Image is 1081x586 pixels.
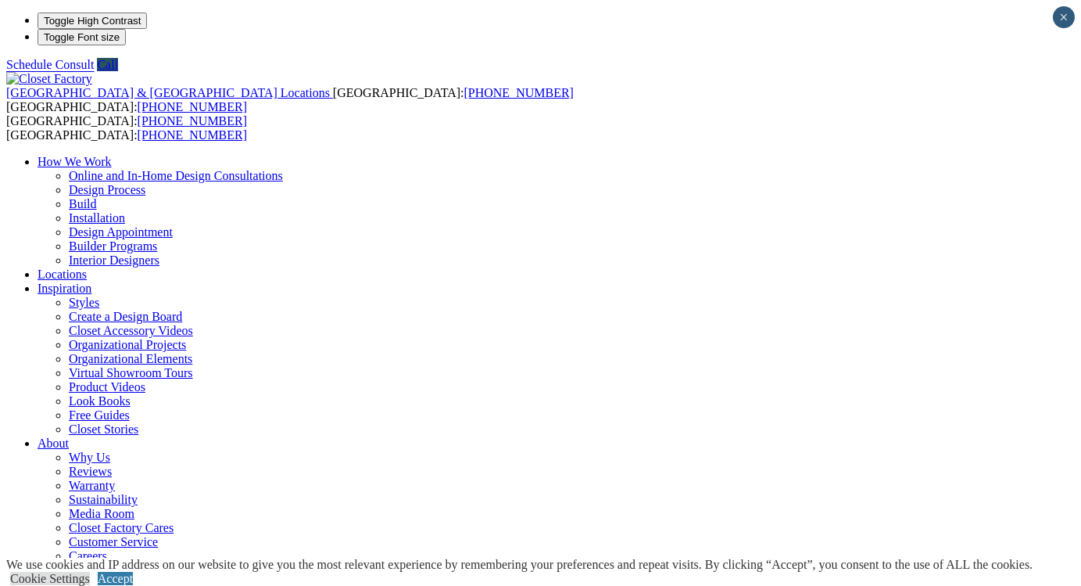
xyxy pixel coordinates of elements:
span: Toggle High Contrast [44,15,141,27]
a: Product Videos [69,380,145,394]
a: Create a Design Board [69,310,182,323]
span: [GEOGRAPHIC_DATA]: [GEOGRAPHIC_DATA]: [6,114,247,142]
button: Toggle High Contrast [38,13,147,29]
a: Interior Designers [69,253,159,267]
div: We use cookies and IP address on our website to give you the most relevant experience by remember... [6,558,1033,572]
a: Installation [69,211,125,225]
a: [GEOGRAPHIC_DATA] & [GEOGRAPHIC_DATA] Locations [6,86,333,99]
a: [PHONE_NUMBER] [138,128,247,142]
a: Cookie Settings [10,572,90,585]
a: Why Us [69,451,110,464]
button: Toggle Font size [38,29,126,45]
a: Closet Stories [69,422,138,436]
a: Inspiration [38,282,91,295]
button: Close [1053,6,1075,28]
a: Online and In-Home Design Consultations [69,169,283,182]
span: Toggle Font size [44,31,120,43]
a: Closet Accessory Videos [69,324,193,337]
a: Organizational Projects [69,338,186,351]
a: About [38,437,69,450]
a: Call [97,58,118,71]
a: Closet Factory Cares [69,521,174,534]
a: Styles [69,296,99,309]
a: Reviews [69,465,112,478]
img: Closet Factory [6,72,92,86]
a: Accept [98,572,133,585]
a: [PHONE_NUMBER] [138,100,247,113]
a: Media Room [69,507,134,520]
a: Design Process [69,183,145,196]
a: Look Books [69,394,131,408]
span: [GEOGRAPHIC_DATA] & [GEOGRAPHIC_DATA] Locations [6,86,330,99]
a: Virtual Showroom Tours [69,366,193,379]
a: Careers [69,549,107,563]
a: Builder Programs [69,239,157,253]
a: How We Work [38,155,112,168]
a: [PHONE_NUMBER] [464,86,573,99]
a: Organizational Elements [69,352,192,365]
a: Customer Service [69,535,158,548]
a: Build [69,197,97,210]
span: [GEOGRAPHIC_DATA]: [GEOGRAPHIC_DATA]: [6,86,574,113]
a: Warranty [69,479,115,492]
a: Free Guides [69,408,130,422]
a: Design Appointment [69,225,173,239]
a: Sustainability [69,493,138,506]
a: [PHONE_NUMBER] [138,114,247,128]
a: Schedule Consult [6,58,94,71]
a: Locations [38,268,87,281]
